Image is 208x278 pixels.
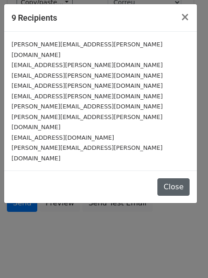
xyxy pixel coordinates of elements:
button: Close [173,4,197,30]
small: [EMAIL_ADDRESS][PERSON_NAME][DOMAIN_NAME] [12,72,163,79]
h5: 9 Recipients [12,11,57,24]
iframe: Chat Widget [162,234,208,278]
small: [EMAIL_ADDRESS][PERSON_NAME][DOMAIN_NAME] [12,62,163,68]
small: [PERSON_NAME][EMAIL_ADDRESS][PERSON_NAME][DOMAIN_NAME] [12,144,162,162]
small: [EMAIL_ADDRESS][PERSON_NAME][DOMAIN_NAME] [12,82,163,89]
small: [EMAIL_ADDRESS][PERSON_NAME][DOMAIN_NAME] [12,93,163,100]
small: [EMAIL_ADDRESS][DOMAIN_NAME] [12,134,114,141]
small: [PERSON_NAME][EMAIL_ADDRESS][PERSON_NAME][DOMAIN_NAME] [12,41,162,58]
span: × [180,11,190,23]
small: [PERSON_NAME][EMAIL_ADDRESS][PERSON_NAME][DOMAIN_NAME] [12,113,162,131]
button: Close [157,178,190,196]
small: [PERSON_NAME][EMAIL_ADDRESS][DOMAIN_NAME] [12,103,163,110]
div: Widget de chat [162,234,208,278]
